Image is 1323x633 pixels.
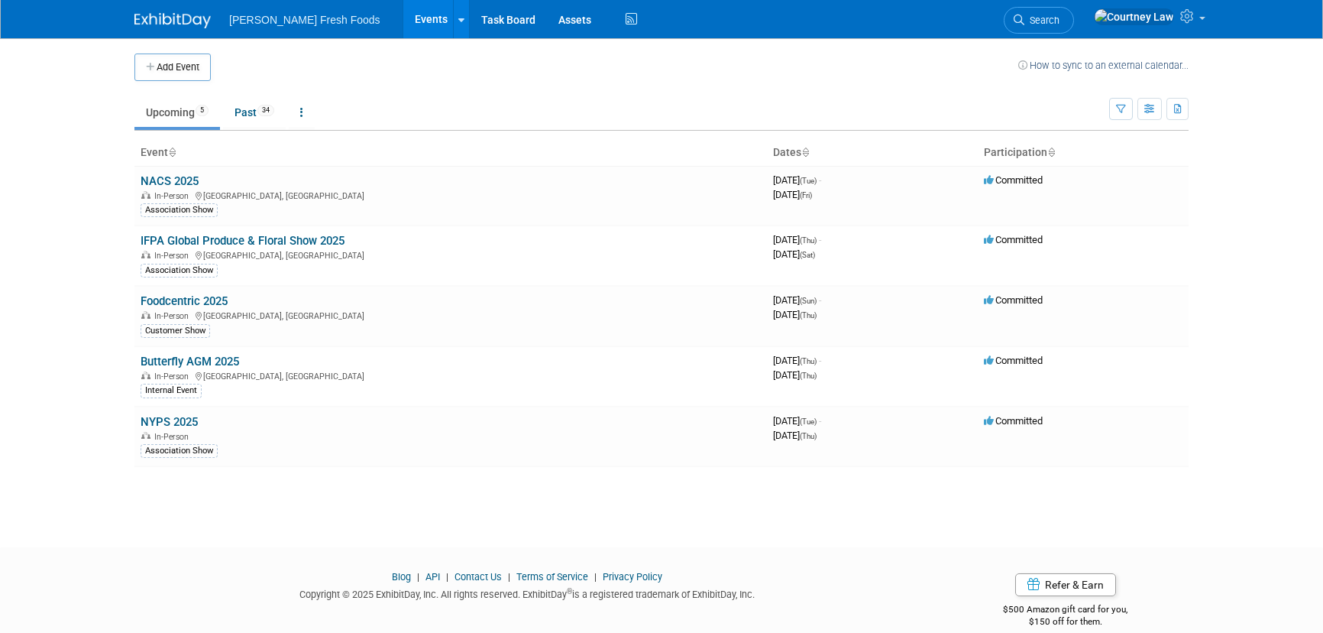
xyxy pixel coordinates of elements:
div: Association Show [141,203,218,217]
span: (Tue) [800,417,817,426]
span: 34 [257,105,274,116]
a: Sort by Start Date [801,146,809,158]
span: (Thu) [800,236,817,245]
span: (Thu) [800,311,817,320]
span: [DATE] [773,189,812,200]
div: [GEOGRAPHIC_DATA], [GEOGRAPHIC_DATA] [141,248,761,261]
span: In-Person [154,251,193,261]
a: Search [1004,7,1074,34]
div: $500 Amazon gift card for you, [943,593,1189,628]
button: Add Event [134,54,211,81]
span: [PERSON_NAME] Fresh Foods [229,14,380,26]
span: In-Person [154,191,193,201]
span: | [504,571,514,583]
span: 5 [196,105,209,116]
span: [DATE] [773,309,817,320]
a: Contact Us [454,571,502,583]
span: Committed [984,234,1043,245]
a: NYPS 2025 [141,415,198,429]
div: [GEOGRAPHIC_DATA], [GEOGRAPHIC_DATA] [141,309,761,321]
div: Association Show [141,264,218,278]
span: (Sat) [800,251,815,259]
span: [DATE] [773,415,821,427]
th: Participation [978,140,1189,166]
div: Customer Show [141,324,210,338]
span: [DATE] [773,369,817,381]
img: ExhibitDay [134,13,211,28]
a: Upcoming5 [134,98,220,127]
img: In-Person Event [141,372,150,379]
span: In-Person [154,432,193,442]
th: Dates [767,140,978,166]
span: [DATE] [773,355,821,366]
a: API [425,571,440,583]
a: NACS 2025 [141,174,199,188]
span: [DATE] [773,234,821,245]
span: (Thu) [800,372,817,380]
span: (Thu) [800,357,817,365]
span: | [590,571,600,583]
span: - [819,415,821,427]
img: In-Person Event [141,251,150,258]
span: In-Person [154,372,193,381]
a: Past34 [223,98,286,127]
span: [DATE] [773,430,817,441]
img: In-Person Event [141,191,150,199]
span: (Thu) [800,432,817,440]
span: | [413,571,423,583]
span: - [819,174,821,186]
a: Terms of Service [516,571,588,583]
img: In-Person Event [141,311,150,319]
div: $150 off for them. [943,615,1189,628]
span: (Fri) [800,191,812,200]
span: (Sun) [800,297,817,305]
span: In-Person [154,311,193,321]
span: - [819,234,821,245]
a: How to sync to an external calendar... [1018,60,1189,71]
a: Privacy Policy [603,571,662,583]
span: - [819,355,821,366]
a: Blog [392,571,411,583]
sup: ® [567,587,572,596]
span: Committed [984,415,1043,427]
span: Committed [984,294,1043,306]
span: Committed [984,355,1043,366]
span: [DATE] [773,294,821,306]
a: IFPA Global Produce & Floral Show 2025 [141,234,344,248]
div: Association Show [141,444,218,458]
a: Refer & Earn [1015,573,1116,596]
div: [GEOGRAPHIC_DATA], [GEOGRAPHIC_DATA] [141,189,761,201]
img: Courtney Law [1094,8,1174,25]
span: [DATE] [773,174,821,186]
a: Sort by Event Name [168,146,176,158]
a: Sort by Participation Type [1047,146,1055,158]
span: Search [1024,15,1059,26]
span: - [819,294,821,306]
div: Copyright © 2025 ExhibitDay, Inc. All rights reserved. ExhibitDay is a registered trademark of Ex... [134,584,920,602]
span: [DATE] [773,248,815,260]
div: Internal Event [141,384,202,398]
span: Committed [984,174,1043,186]
span: (Tue) [800,177,817,185]
a: Foodcentric 2025 [141,294,228,308]
a: Butterfly AGM 2025 [141,355,239,368]
th: Event [134,140,767,166]
img: In-Person Event [141,432,150,440]
span: | [442,571,452,583]
div: [GEOGRAPHIC_DATA], [GEOGRAPHIC_DATA] [141,369,761,381]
